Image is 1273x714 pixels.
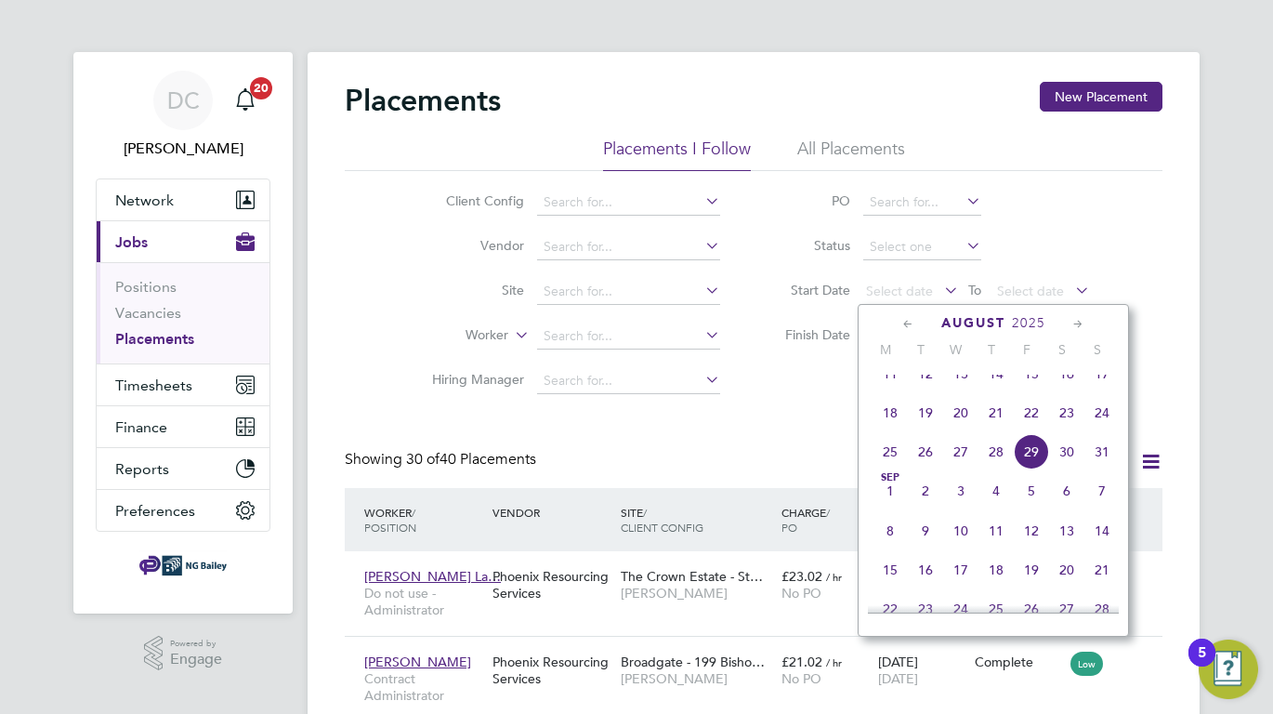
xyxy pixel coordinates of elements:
span: 4 [978,473,1014,509]
span: 26 [908,434,943,469]
div: Jobs [97,262,269,364]
span: 13 [943,356,978,391]
span: Network [115,192,174,209]
span: Danielle Cole [96,138,270,160]
span: DC [167,88,200,112]
span: 17 [1084,356,1120,391]
span: 11 [873,356,908,391]
label: Start Date [767,282,850,298]
span: Contract Administrator [364,670,483,704]
span: 21 [1084,552,1120,588]
span: 18 [978,552,1014,588]
span: 28 [1084,591,1120,627]
span: 30 [1049,434,1084,469]
button: Finance [97,406,269,447]
span: 20 [250,77,272,99]
button: New Placement [1040,82,1162,112]
span: M [868,341,903,358]
span: T [903,341,938,358]
a: DC[PERSON_NAME] [96,71,270,160]
span: August [941,315,1005,331]
span: Powered by [170,636,222,652]
span: 21 [978,395,1014,430]
span: To [963,278,987,302]
span: 22 [873,591,908,627]
button: Jobs [97,221,269,262]
div: Vendor [488,496,616,529]
button: Timesheets [97,364,269,405]
span: 1 [873,473,908,509]
div: Phoenix Resourcing Services [488,559,616,611]
span: 23 [908,591,943,627]
span: 19 [908,395,943,430]
span: W [938,341,974,358]
span: Select date [866,283,933,299]
input: Search for... [537,234,720,260]
div: 5 [1198,653,1206,677]
a: Go to home page [96,550,270,580]
span: Do not use - Administrator [364,585,483,618]
span: / Client Config [621,505,703,535]
span: 26 [1014,591,1049,627]
label: Status [767,237,850,254]
span: Engage [170,652,222,668]
span: [DATE] [878,670,918,687]
span: 2 [908,473,943,509]
li: All Placements [797,138,905,171]
a: Powered byEngage [144,636,223,671]
span: 20 [943,395,978,430]
button: Preferences [97,490,269,531]
span: 14 [978,356,1014,391]
input: Search for... [537,324,720,350]
span: Sep [873,473,908,483]
span: 19 [1014,552,1049,588]
span: 17 [943,552,978,588]
span: 6 [1049,473,1084,509]
div: Phoenix Resourcing Services [488,644,616,696]
span: 12 [908,356,943,391]
span: Broadgate - 199 Bisho… [621,654,765,670]
img: ngbailey-logo-retina.png [139,550,227,580]
span: [PERSON_NAME] [621,585,772,602]
span: Timesheets [115,377,192,394]
span: £21.02 [781,654,822,670]
li: Placements I Follow [603,138,751,171]
button: Open Resource Center, 5 new notifications [1199,640,1258,699]
input: Search for... [863,190,981,216]
span: Jobs [115,233,148,251]
span: S [1044,341,1080,358]
span: 24 [1084,395,1120,430]
span: 23 [1049,395,1084,430]
span: 30 of [406,450,440,469]
span: No PO [781,670,821,687]
span: Preferences [115,502,195,520]
span: Low [1070,652,1103,676]
label: PO [767,192,850,209]
span: No PO [781,585,821,602]
a: [PERSON_NAME] La…Do not use - AdministratorPhoenix Resourcing ServicesThe Crown Estate - St…[PERS... [360,558,1162,574]
button: Reports [97,448,269,489]
span: 25 [978,591,1014,627]
span: 15 [873,552,908,588]
input: Search for... [537,190,720,216]
button: Network [97,179,269,220]
span: 27 [943,434,978,469]
label: Hiring Manager [417,371,524,388]
span: 24 [943,591,978,627]
span: Finance [115,418,167,436]
div: Worker [360,496,488,544]
span: / hr [826,655,842,669]
span: 15 [1014,356,1049,391]
span: 14 [1084,513,1120,549]
span: 2025 [1012,315,1045,331]
span: 31 [1084,434,1120,469]
span: 8 [873,513,908,549]
div: Site [616,496,777,544]
div: [DATE] [873,644,970,696]
a: Positions [115,278,177,296]
label: Vendor [417,237,524,254]
span: 10 [943,513,978,549]
span: 27 [1049,591,1084,627]
span: / hr [826,570,842,584]
a: Placements [115,330,194,348]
